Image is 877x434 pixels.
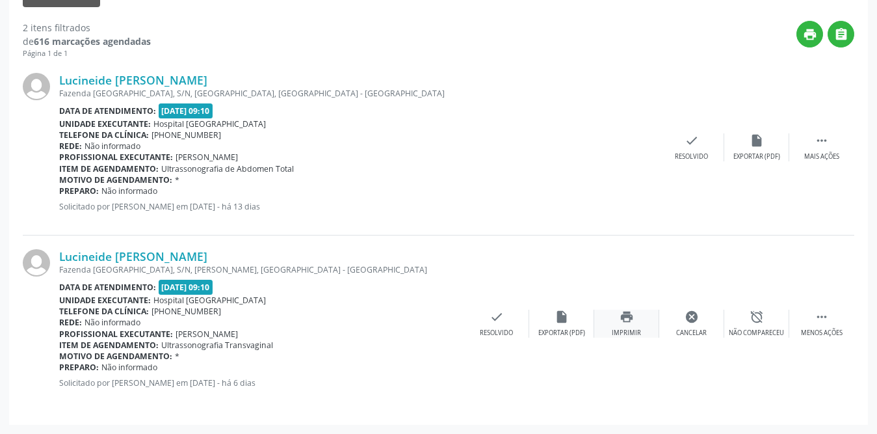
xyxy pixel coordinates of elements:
img: img [23,73,50,100]
b: Data de atendimento: [59,282,156,293]
div: Resolvido [675,152,708,161]
a: Lucineide [PERSON_NAME] [59,73,207,87]
i: check [685,133,699,148]
i: insert_drive_file [555,310,569,324]
i:  [815,310,829,324]
span: Hospital [GEOGRAPHIC_DATA] [153,295,266,306]
span: [DATE] 09:10 [159,103,213,118]
b: Item de agendamento: [59,340,159,351]
i: insert_drive_file [750,133,764,148]
span: Não informado [101,185,157,197]
i: print [803,27,817,42]
span: [PERSON_NAME] [176,152,238,163]
span: [DATE] 09:10 [159,280,213,295]
button:  [828,21,854,47]
a: Lucineide [PERSON_NAME] [59,249,207,264]
p: Solicitado por [PERSON_NAME] em [DATE] - há 13 dias [59,201,659,212]
b: Rede: [59,317,82,328]
span: [PERSON_NAME] [176,329,238,340]
div: Mais ações [804,152,839,161]
span: Ultrassonografia Transvaginal [161,340,273,351]
div: Fazenda [GEOGRAPHIC_DATA], S/N, [GEOGRAPHIC_DATA], [GEOGRAPHIC_DATA] - [GEOGRAPHIC_DATA] [59,88,659,99]
b: Telefone da clínica: [59,129,149,141]
i:  [834,27,848,42]
i:  [815,133,829,148]
strong: 616 marcações agendadas [34,35,151,47]
div: Fazenda [GEOGRAPHIC_DATA], S/N, [PERSON_NAME], [GEOGRAPHIC_DATA] - [GEOGRAPHIC_DATA] [59,264,464,275]
div: Não compareceu [729,329,784,338]
div: de [23,34,151,48]
div: Resolvido [480,329,513,338]
span: Hospital [GEOGRAPHIC_DATA] [153,118,266,129]
i: cancel [685,310,699,324]
div: Exportar (PDF) [538,329,585,338]
b: Data de atendimento: [59,105,156,116]
i: print [620,310,634,324]
b: Telefone da clínica: [59,306,149,317]
b: Rede: [59,141,82,152]
b: Preparo: [59,362,99,373]
span: Ultrassonografia de Abdomen Total [161,163,294,174]
b: Item de agendamento: [59,163,159,174]
button: print [796,21,823,47]
i: alarm_off [750,310,764,324]
b: Motivo de agendamento: [59,351,172,362]
b: Unidade executante: [59,118,151,129]
span: Não informado [101,362,157,373]
span: [PHONE_NUMBER] [151,129,221,141]
b: Motivo de agendamento: [59,174,172,185]
div: Cancelar [676,329,707,338]
span: [PHONE_NUMBER] [151,306,221,317]
div: Menos ações [801,329,843,338]
img: img [23,249,50,277]
span: Não informado [85,317,140,328]
p: Solicitado por [PERSON_NAME] em [DATE] - há 6 dias [59,377,464,388]
div: 2 itens filtrados [23,21,151,34]
span: Não informado [85,141,140,152]
b: Profissional executante: [59,329,173,340]
b: Unidade executante: [59,295,151,306]
div: Página 1 de 1 [23,48,151,59]
div: Imprimir [612,329,641,338]
b: Preparo: [59,185,99,197]
b: Profissional executante: [59,152,173,163]
i: check [490,310,504,324]
div: Exportar (PDF) [733,152,780,161]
